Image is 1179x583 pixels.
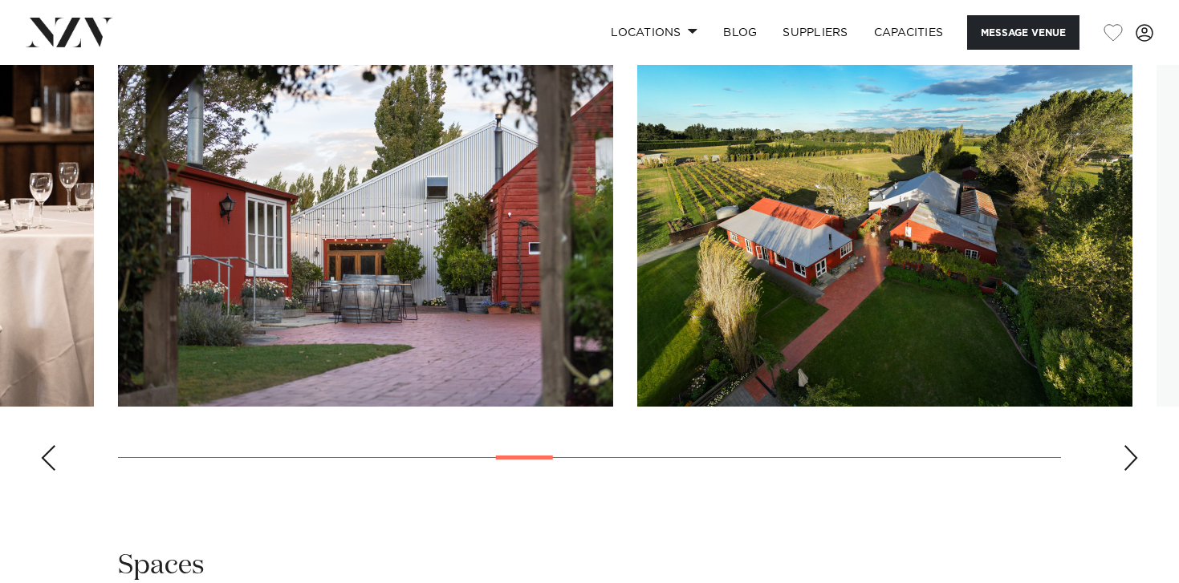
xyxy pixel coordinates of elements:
button: Message Venue [967,15,1079,50]
a: BLOG [710,15,770,50]
a: Locations [598,15,710,50]
img: nzv-logo.png [26,18,113,47]
a: SUPPLIERS [770,15,860,50]
swiper-slide: 14 / 30 [637,43,1132,407]
swiper-slide: 13 / 30 [118,43,613,407]
a: Capacities [861,15,957,50]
